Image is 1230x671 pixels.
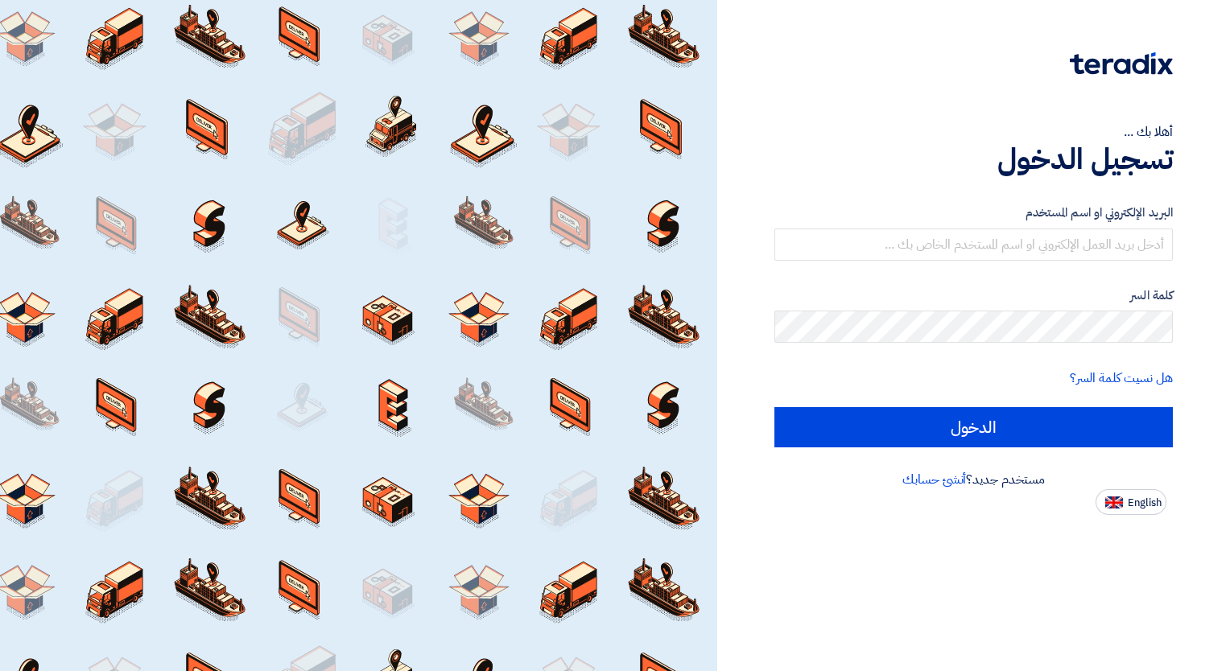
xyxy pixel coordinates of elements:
label: البريد الإلكتروني او اسم المستخدم [774,204,1173,222]
img: Teradix logo [1070,52,1173,75]
a: أنشئ حسابك [902,470,966,489]
input: أدخل بريد العمل الإلكتروني او اسم المستخدم الخاص بك ... [774,228,1173,261]
input: الدخول [774,407,1173,447]
img: en-US.png [1105,496,1123,508]
span: English [1128,497,1162,508]
div: أهلا بك ... [774,122,1173,142]
a: هل نسيت كلمة السر؟ [1070,368,1173,388]
div: مستخدم جديد؟ [774,470,1173,489]
button: English [1096,489,1166,515]
label: كلمة السر [774,286,1173,305]
h1: تسجيل الدخول [774,142,1173,177]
